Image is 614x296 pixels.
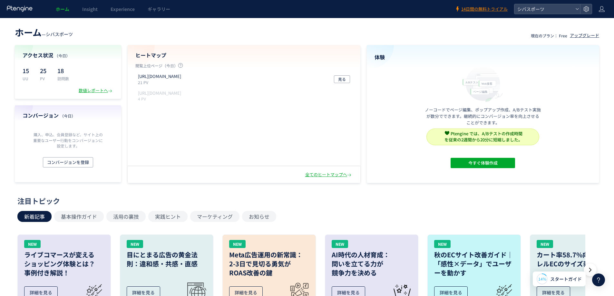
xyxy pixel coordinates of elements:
span: シバスポーツ [515,4,573,14]
a: 14日間の無料トライアル [455,6,508,12]
p: 4 PV [138,96,184,101]
div: NEW [434,240,451,248]
span: 今すぐ体験作成 [468,158,498,168]
p: https://shibaspo.co.jp [138,73,181,80]
p: 訪問数 [57,76,69,81]
span: （今日） [60,113,75,119]
h4: コンバージョン [23,112,113,119]
span: （今日） [54,53,70,58]
p: 21 PV [138,80,184,85]
button: コンバージョンを登録 [43,157,93,167]
p: 18 [57,65,69,76]
span: 見る [338,75,346,83]
h3: 目にとまる広告の黄金法則：違和感・共感・直感 [127,250,207,268]
span: ギャラリー [148,6,170,12]
h3: ライブコマースが変える ショッピング体験とは？ 事例付き解説！ [24,250,104,277]
span: Ptengine では、A/Bテストの作成時間 を従来の2週間から20分に短縮しました。 [444,130,522,143]
span: コンバージョンを登録 [47,157,89,167]
button: 基本操作ガイド [54,211,104,222]
div: — [15,26,73,39]
span: Experience [111,6,135,12]
div: 注目トピック [17,196,593,206]
h4: ヒートマップ [135,52,353,59]
button: 実践ヒント [148,211,188,222]
button: マーケティング [190,211,239,222]
h4: アクセス状況 [23,52,113,59]
span: 14% [538,276,546,282]
span: ホーム [56,6,69,12]
button: 見る [334,75,350,83]
span: シバスポーツ [46,31,73,37]
p: 現在のプラン： Free [531,33,567,38]
div: NEW [24,240,41,248]
span: 14日間の無料トライアル [461,6,508,12]
h3: 秋のECサイト改善ガイド｜「感性×データ」でユーザーを動かす [434,250,514,277]
h3: Meta広告運用の新常識： 2-3日で見切る勇気が ROAS改善の鍵 [229,250,309,277]
div: NEW [537,240,553,248]
h4: 体験 [375,53,592,61]
p: UU [23,76,32,81]
span: ホーム [15,26,42,39]
p: 15 [23,65,32,76]
p: https://shibaspo.co.jp/index.html [138,90,181,96]
div: NEW [229,240,246,248]
button: 活用の裏技 [106,211,146,222]
img: svg+xml,%3c [445,131,449,135]
h3: AI時代の人材育成： 問いを立てる力が 競争力を決める [332,250,412,277]
button: お知らせ [242,211,276,222]
p: ノーコードでページ編集、ポップアップ作成、A/Bテスト実施が数分でできます。継続的にコンバージョン率を向上させることができます。 [425,107,541,126]
p: 25 [40,65,50,76]
span: Insight [82,6,98,12]
button: 新着記事 [17,211,52,222]
img: home_experience_onbo_jp-C5-EgdA0.svg [459,65,506,102]
div: NEW [127,240,143,248]
div: NEW [332,240,348,248]
p: 閲覧上位ページ（今日） [135,63,353,71]
span: スタートガイド [550,276,582,282]
p: PV [40,76,50,81]
button: 今すぐ体験作成 [451,158,515,168]
div: 数値レポートへ [79,88,113,94]
div: アップグレード [570,33,599,39]
div: 全てのヒートマップへ [305,172,353,178]
p: 購入、申込、会員登録など、サイト上の重要なユーザー行動をコンバージョンに設定します。 [32,132,104,148]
